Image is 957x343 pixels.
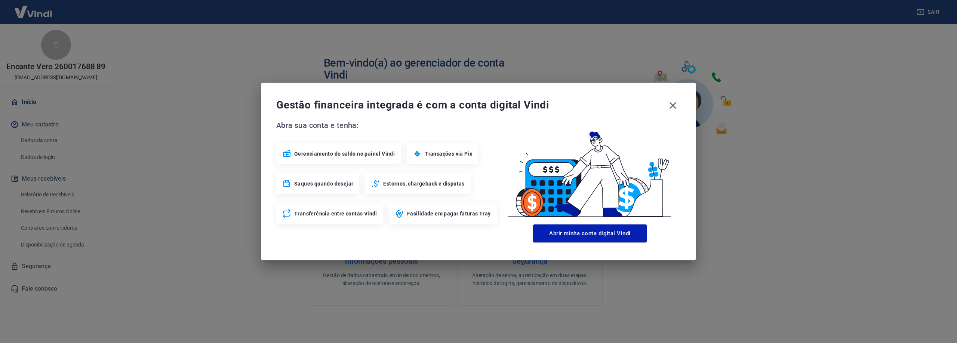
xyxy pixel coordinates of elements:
span: Estornos, chargeback e disputas [383,180,464,187]
span: Transferência entre contas Vindi [294,210,377,217]
button: Abrir minha conta digital Vindi [533,224,647,242]
span: Gerenciamento do saldo no painel Vindi [294,150,395,157]
span: Transações via Pix [425,150,472,157]
span: Facilidade em pagar faturas Tray [407,210,491,217]
span: Gestão financeira integrada é com a conta digital Vindi [276,98,665,113]
span: Saques quando desejar [294,180,353,187]
span: Abra sua conta e tenha: [276,119,499,131]
img: Good Billing [499,119,681,221]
